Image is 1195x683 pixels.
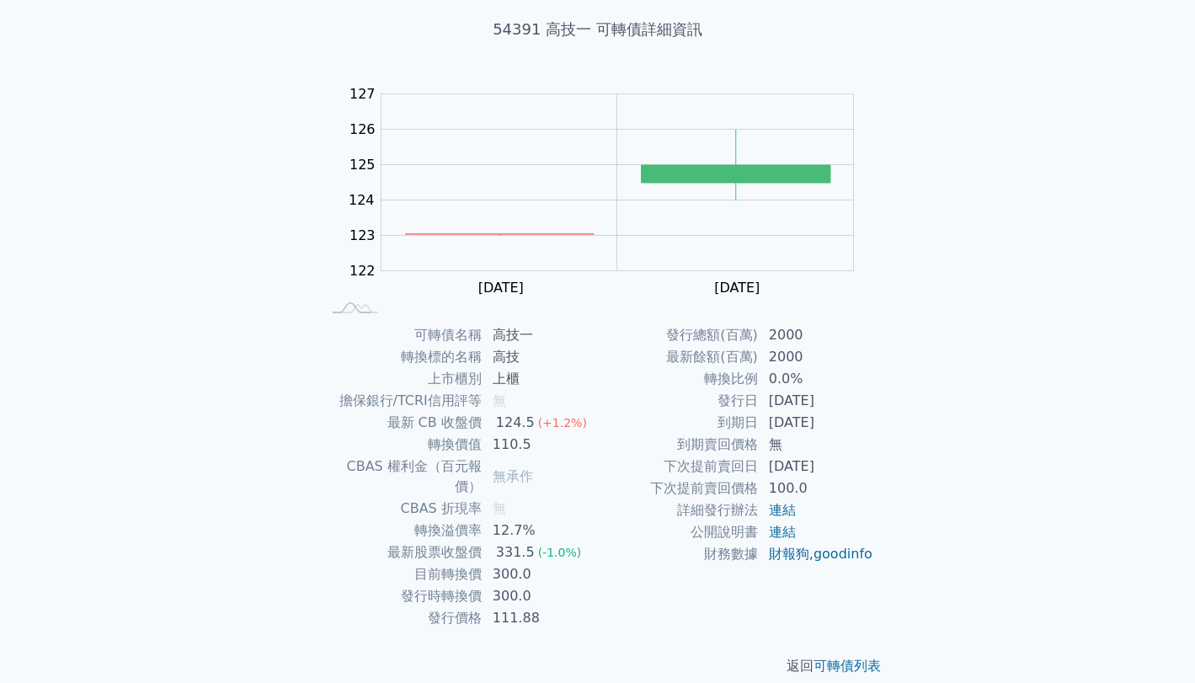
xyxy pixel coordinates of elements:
td: 12.7% [483,520,598,542]
td: 發行日 [598,390,759,412]
p: 返回 [301,656,894,676]
g: Series [405,130,830,236]
td: CBAS 折現率 [322,498,483,520]
td: , [759,543,874,565]
td: 110.5 [483,434,598,456]
td: [DATE] [759,390,874,412]
td: 詳細發行辦法 [598,499,759,521]
td: 下次提前賣回價格 [598,478,759,499]
td: 300.0 [483,585,598,607]
td: 高技一 [483,324,598,346]
td: 上櫃 [483,368,598,390]
td: 300.0 [483,563,598,585]
td: 到期賣回價格 [598,434,759,456]
g: Chart [340,86,879,296]
span: 無 [493,392,506,408]
td: 2000 [759,324,874,346]
td: 上市櫃別 [322,368,483,390]
td: 轉換標的名稱 [322,346,483,368]
tspan: 124 [349,192,375,208]
td: 最新餘額(百萬) [598,346,759,368]
td: 轉換溢價率 [322,520,483,542]
h1: 54391 高技一 可轉債詳細資訊 [301,18,894,41]
td: 轉換價值 [322,434,483,456]
a: 可轉債列表 [814,658,881,674]
div: 331.5 [493,542,538,563]
tspan: 125 [349,157,376,173]
tspan: 127 [349,86,376,102]
tspan: 123 [349,227,376,243]
td: 到期日 [598,412,759,434]
td: 0.0% [759,368,874,390]
td: 最新 CB 收盤價 [322,412,483,434]
td: 下次提前賣回日 [598,456,759,478]
td: CBAS 權利金（百元報價） [322,456,483,498]
td: [DATE] [759,412,874,434]
td: 公開說明書 [598,521,759,543]
span: 無承作 [493,468,533,484]
td: 高技 [483,346,598,368]
td: 最新股票收盤價 [322,542,483,563]
span: (+1.2%) [538,416,587,430]
div: 124.5 [493,413,538,433]
tspan: [DATE] [478,280,524,296]
td: 2000 [759,346,874,368]
td: 發行價格 [322,607,483,629]
span: 無 [493,500,506,516]
a: 財報狗 [769,546,809,562]
td: 擔保銀行/TCRI信用評等 [322,390,483,412]
td: 可轉債名稱 [322,324,483,346]
a: 連結 [769,524,796,540]
td: 發行總額(百萬) [598,324,759,346]
td: 無 [759,434,874,456]
td: [DATE] [759,456,874,478]
td: 發行時轉換價 [322,585,483,607]
a: goodinfo [814,546,872,562]
td: 轉換比例 [598,368,759,390]
tspan: 126 [349,121,376,137]
span: (-1.0%) [538,546,582,559]
tspan: 122 [349,263,376,279]
a: 連結 [769,502,796,518]
td: 111.88 [483,607,598,629]
td: 目前轉換價 [322,563,483,585]
td: 財務數據 [598,543,759,565]
td: 100.0 [759,478,874,499]
tspan: [DATE] [714,280,760,296]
